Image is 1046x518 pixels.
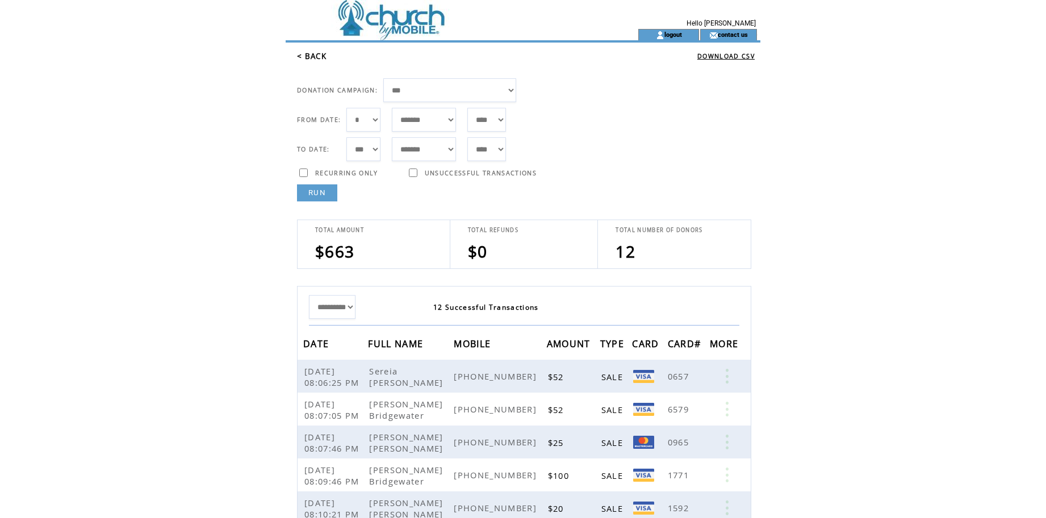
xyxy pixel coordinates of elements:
[668,370,692,382] span: 0657
[369,365,446,388] span: Sereia [PERSON_NAME]
[454,340,493,347] a: MOBILE
[601,437,626,448] span: SALE
[454,502,539,513] span: [PHONE_NUMBER]
[668,502,692,513] span: 1592
[425,169,537,177] span: UNSUCCESSFUL TRANSACTIONS
[668,436,692,448] span: 0965
[601,404,626,415] span: SALE
[297,86,378,94] span: DONATION CAMPAIGN:
[668,403,692,415] span: 6579
[297,145,330,153] span: TO DATE:
[368,340,426,347] a: FULL NAME
[454,436,539,448] span: [PHONE_NUMBER]
[369,398,443,421] span: [PERSON_NAME] Bridgewater
[718,31,748,38] a: contact us
[668,335,704,356] span: CARD#
[304,398,362,421] span: [DATE] 08:07:05 PM
[454,370,539,382] span: [PHONE_NUMBER]
[548,470,572,481] span: $100
[548,437,567,448] span: $25
[600,335,627,356] span: TYPE
[297,184,337,201] a: RUN
[633,469,654,482] img: Visa
[668,469,692,481] span: 1771
[548,404,567,415] span: $52
[303,335,332,356] span: DATE
[548,503,567,514] span: $20
[303,340,332,347] a: DATE
[616,241,635,262] span: 12
[304,431,362,454] span: [DATE] 08:07:46 PM
[369,431,446,454] span: [PERSON_NAME] [PERSON_NAME]
[668,340,704,347] a: CARD#
[315,241,354,262] span: $663
[710,335,741,356] span: MORE
[297,116,341,124] span: FROM DATE:
[368,335,426,356] span: FULL NAME
[454,335,493,356] span: MOBILE
[547,335,593,356] span: AMOUNT
[600,340,627,347] a: TYPE
[601,470,626,481] span: SALE
[454,403,539,415] span: [PHONE_NUMBER]
[304,464,362,487] span: [DATE] 08:09:46 PM
[616,226,702,234] span: TOTAL NUMBER OF DONORS
[633,403,654,416] img: Visa
[687,19,756,27] span: Hello [PERSON_NAME]
[297,51,327,61] a: < BACK
[547,340,593,347] a: AMOUNT
[664,31,682,38] a: logout
[709,31,718,40] img: contact_us_icon.gif
[633,502,654,515] img: Visa
[697,52,755,60] a: DOWNLOAD CSV
[468,241,488,262] span: $0
[633,370,654,383] img: Visa
[454,469,539,481] span: [PHONE_NUMBER]
[433,302,539,312] span: 12 Successful Transactions
[633,436,654,449] img: Mastercard
[601,371,626,382] span: SALE
[632,335,662,356] span: CARD
[315,169,378,177] span: RECURRING ONLY
[656,31,664,40] img: account_icon.gif
[548,371,567,382] span: $52
[315,226,364,234] span: TOTAL AMOUNT
[601,503,626,514] span: SALE
[304,365,362,388] span: [DATE] 08:06:25 PM
[369,464,443,487] span: [PERSON_NAME] Bridgewater
[468,226,518,234] span: TOTAL REFUNDS
[632,340,662,347] a: CARD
